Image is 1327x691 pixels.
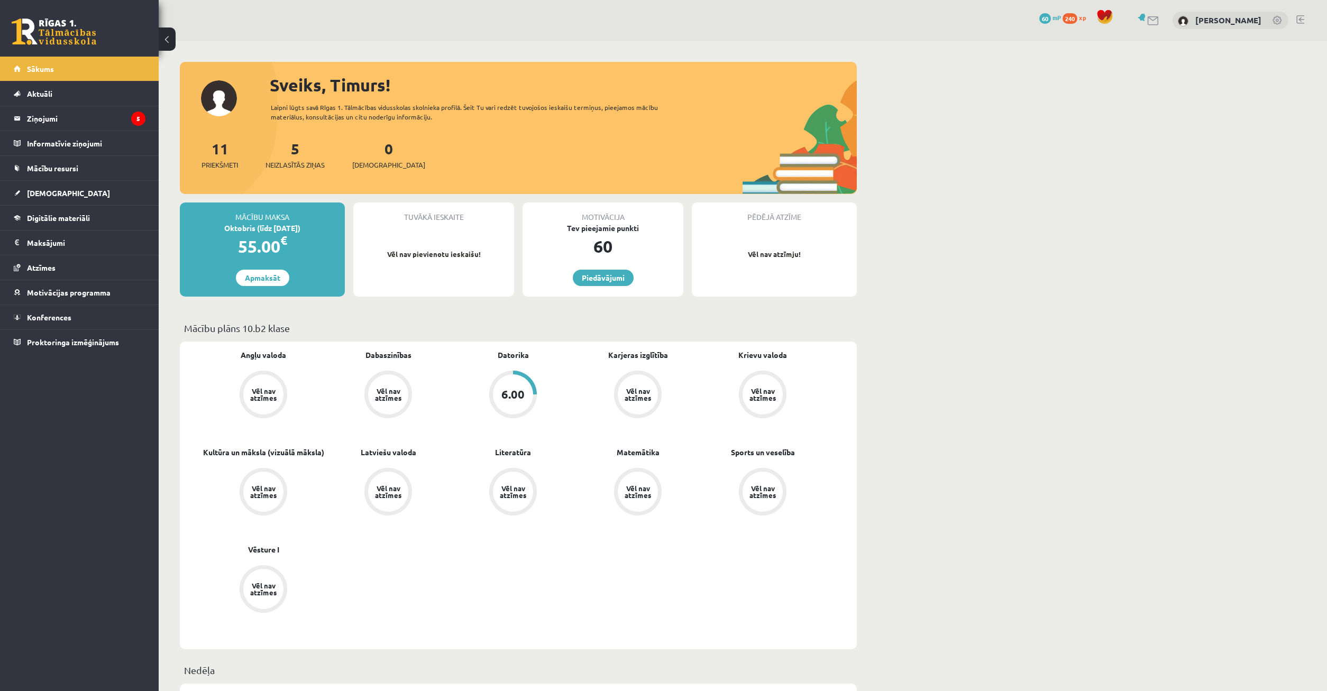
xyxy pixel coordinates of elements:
p: Nedēļa [184,663,853,677]
a: Vēl nav atzīmes [451,468,575,518]
a: Mācību resursi [14,156,145,180]
a: 0[DEMOGRAPHIC_DATA] [352,139,425,170]
a: 5Neizlasītās ziņas [266,139,325,170]
span: Aktuāli [27,89,52,98]
a: Sākums [14,57,145,81]
div: 60 [523,234,683,259]
a: Apmaksāt [236,270,289,286]
div: Vēl nav atzīmes [373,485,403,499]
a: Vēl nav atzīmes [201,468,326,518]
a: Karjeras izglītība [608,349,668,361]
a: Dabaszinības [365,349,411,361]
a: Vēl nav atzīmes [575,468,700,518]
div: Vēl nav atzīmes [249,485,278,499]
span: Mācību resursi [27,163,78,173]
div: Pēdējā atzīme [692,202,857,223]
a: Sports un veselība [731,447,795,458]
span: xp [1079,13,1086,22]
a: Vēl nav atzīmes [700,468,825,518]
span: Motivācijas programma [27,288,111,297]
a: Vēl nav atzīmes [326,371,451,420]
p: Vēl nav atzīmju! [697,249,852,260]
div: Vēl nav atzīmes [623,485,653,499]
a: Kultūra un māksla (vizuālā māksla) [203,447,324,458]
div: Vēl nav atzīmes [748,485,777,499]
a: Literatūra [495,447,531,458]
div: Laipni lūgts savā Rīgas 1. Tālmācības vidusskolas skolnieka profilā. Šeit Tu vari redzēt tuvojošo... [271,103,677,122]
a: Proktoringa izmēģinājums [14,330,145,354]
div: Mācību maksa [180,202,345,223]
a: Vēl nav atzīmes [326,468,451,518]
span: 60 [1039,13,1051,24]
div: Oktobris (līdz [DATE]) [180,223,345,234]
div: Motivācija [523,202,683,223]
a: Ziņojumi5 [14,106,145,131]
p: Vēl nav pievienotu ieskaišu! [359,249,509,260]
legend: Maksājumi [27,231,145,255]
span: Digitālie materiāli [27,213,90,223]
a: Vēl nav atzīmes [201,565,326,615]
i: 5 [131,112,145,126]
span: [DEMOGRAPHIC_DATA] [352,160,425,170]
a: 240 xp [1063,13,1091,22]
div: 6.00 [501,389,525,400]
a: Vēl nav atzīmes [700,371,825,420]
span: Priekšmeti [202,160,238,170]
a: [PERSON_NAME] [1195,15,1261,25]
a: Latviešu valoda [361,447,416,458]
p: Mācību plāns 10.b2 klase [184,321,853,335]
span: € [280,233,287,248]
a: 6.00 [451,371,575,420]
div: Vēl nav atzīmes [249,388,278,401]
a: Krievu valoda [738,349,787,361]
span: Sākums [27,64,54,73]
a: Informatīvie ziņojumi [14,131,145,155]
div: Vēl nav atzīmes [748,388,777,401]
span: mP [1053,13,1061,22]
span: Proktoringa izmēģinājums [27,337,119,347]
div: Tuvākā ieskaite [353,202,514,223]
a: Vēl nav atzīmes [201,371,326,420]
span: Konferences [27,312,71,322]
a: Digitālie materiāli [14,206,145,230]
a: Vēl nav atzīmes [575,371,700,420]
a: Piedāvājumi [573,270,634,286]
a: [DEMOGRAPHIC_DATA] [14,181,145,205]
div: Vēl nav atzīmes [623,388,653,401]
legend: Ziņojumi [27,106,145,131]
a: Matemātika [617,447,660,458]
a: Maksājumi [14,231,145,255]
a: Atzīmes [14,255,145,280]
div: Vēl nav atzīmes [498,485,528,499]
legend: Informatīvie ziņojumi [27,131,145,155]
img: Timurs Lozovskis [1178,16,1188,26]
a: Motivācijas programma [14,280,145,305]
a: Angļu valoda [241,349,286,361]
div: Vēl nav atzīmes [373,388,403,401]
div: Vēl nav atzīmes [249,582,278,596]
div: Sveiks, Timurs! [270,72,857,98]
span: [DEMOGRAPHIC_DATA] [27,188,110,198]
span: Atzīmes [27,263,56,272]
a: Rīgas 1. Tālmācības vidusskola [12,19,96,45]
a: Datorika [498,349,529,361]
span: 240 [1063,13,1077,24]
a: Konferences [14,305,145,329]
div: Tev pieejamie punkti [523,223,683,234]
div: 55.00 [180,234,345,259]
a: 60 mP [1039,13,1061,22]
a: 11Priekšmeti [202,139,238,170]
a: Aktuāli [14,81,145,106]
a: Vēsture I [248,544,279,555]
span: Neizlasītās ziņas [266,160,325,170]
